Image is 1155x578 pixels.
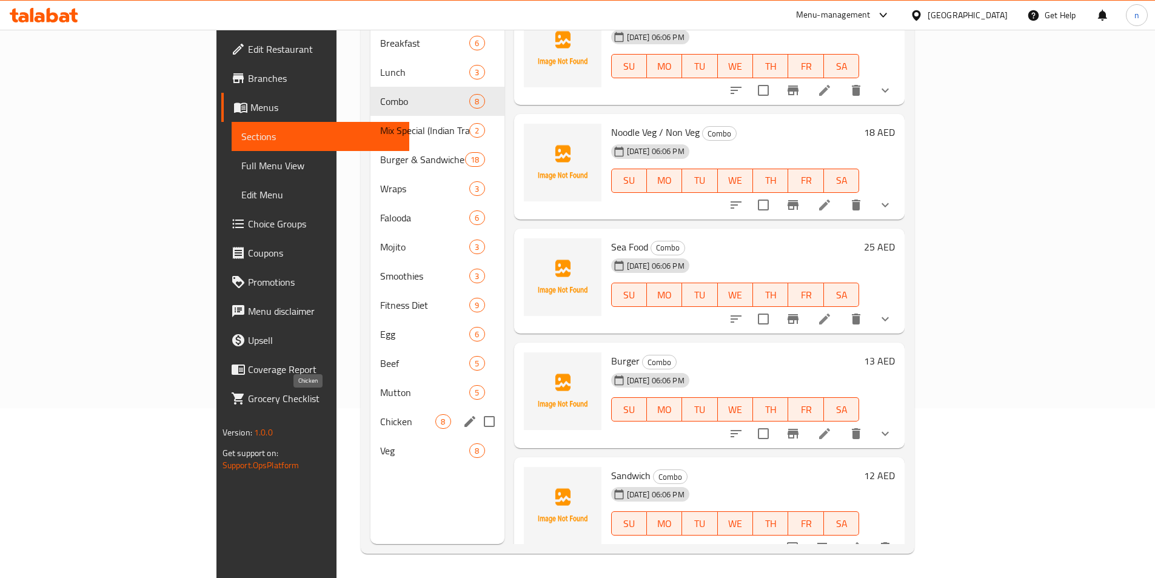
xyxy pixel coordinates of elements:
[824,397,859,422] button: SA
[758,401,783,418] span: TH
[221,93,409,122] a: Menus
[778,304,808,334] button: Branch-specific-item
[380,181,469,196] span: Wraps
[721,76,751,105] button: sort-choices
[524,10,601,87] img: Fried rice Veg / Non Veg
[758,58,783,75] span: TH
[470,241,484,253] span: 3
[653,469,688,484] div: Combo
[682,283,717,307] button: TU
[221,64,409,93] a: Branches
[248,304,400,318] span: Menu disclaimer
[221,35,409,64] a: Edit Restaurant
[469,443,484,458] div: items
[248,42,400,56] span: Edit Restaurant
[370,24,504,470] nav: Menu sections
[370,232,504,261] div: Mojito3
[370,378,504,407] div: Mutton5
[241,187,400,202] span: Edit Menu
[652,286,677,304] span: MO
[796,8,871,22] div: Menu-management
[380,65,469,79] span: Lunch
[751,192,776,218] span: Select to update
[611,397,647,422] button: SU
[788,283,823,307] button: FR
[470,183,484,195] span: 3
[793,58,819,75] span: FR
[221,209,409,238] a: Choice Groups
[232,151,409,180] a: Full Menu View
[817,426,832,441] a: Edit menu item
[654,470,687,484] span: Combo
[248,275,400,289] span: Promotions
[751,421,776,446] span: Select to update
[380,327,469,341] span: Egg
[250,100,400,115] span: Menus
[622,146,689,157] span: [DATE] 06:06 PM
[842,419,871,448] button: delete
[470,212,484,224] span: 6
[842,76,871,105] button: delete
[718,283,753,307] button: WE
[871,76,900,105] button: show more
[652,515,677,533] span: MO
[370,145,504,174] div: Burger & Sandwiches18
[824,169,859,193] button: SA
[469,36,484,50] div: items
[864,467,895,484] h6: 12 AED
[871,533,900,562] button: delete
[778,190,808,220] button: Branch-specific-item
[380,94,469,109] span: Combo
[817,198,832,212] a: Edit menu item
[878,426,892,441] svg: Show Choices
[829,58,854,75] span: SA
[928,8,1008,22] div: [GEOGRAPHIC_DATA]
[380,269,469,283] span: Smoothies
[221,326,409,355] a: Upsell
[788,54,823,78] button: FR
[223,425,252,440] span: Version:
[647,169,682,193] button: MO
[651,241,685,255] span: Combo
[370,174,504,203] div: Wraps3
[370,407,504,436] div: Chicken8edit
[380,36,469,50] span: Breakfast
[878,83,892,98] svg: Show Choices
[647,283,682,307] button: MO
[370,320,504,349] div: Egg6
[469,269,484,283] div: items
[718,397,753,422] button: WE
[611,169,647,193] button: SU
[469,94,484,109] div: items
[793,401,819,418] span: FR
[248,333,400,348] span: Upsell
[380,152,465,167] span: Burger & Sandwiches
[808,533,837,562] button: Branch-specific-item
[370,349,504,378] div: Beef5
[435,414,450,429] div: items
[682,54,717,78] button: TU
[723,401,748,418] span: WE
[611,123,700,141] span: Noodle Veg / Non Veg
[751,78,776,103] span: Select to update
[642,355,677,369] div: Combo
[793,286,819,304] span: FR
[232,122,409,151] a: Sections
[682,511,717,536] button: TU
[753,283,788,307] button: TH
[380,443,469,458] span: Veg
[611,511,647,536] button: SU
[611,352,640,370] span: Burger
[465,152,484,167] div: items
[248,246,400,260] span: Coupons
[470,67,484,78] span: 3
[617,401,642,418] span: SU
[864,352,895,369] h6: 13 AED
[758,286,783,304] span: TH
[780,535,805,560] span: Select to update
[469,356,484,371] div: items
[723,286,748,304] span: WE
